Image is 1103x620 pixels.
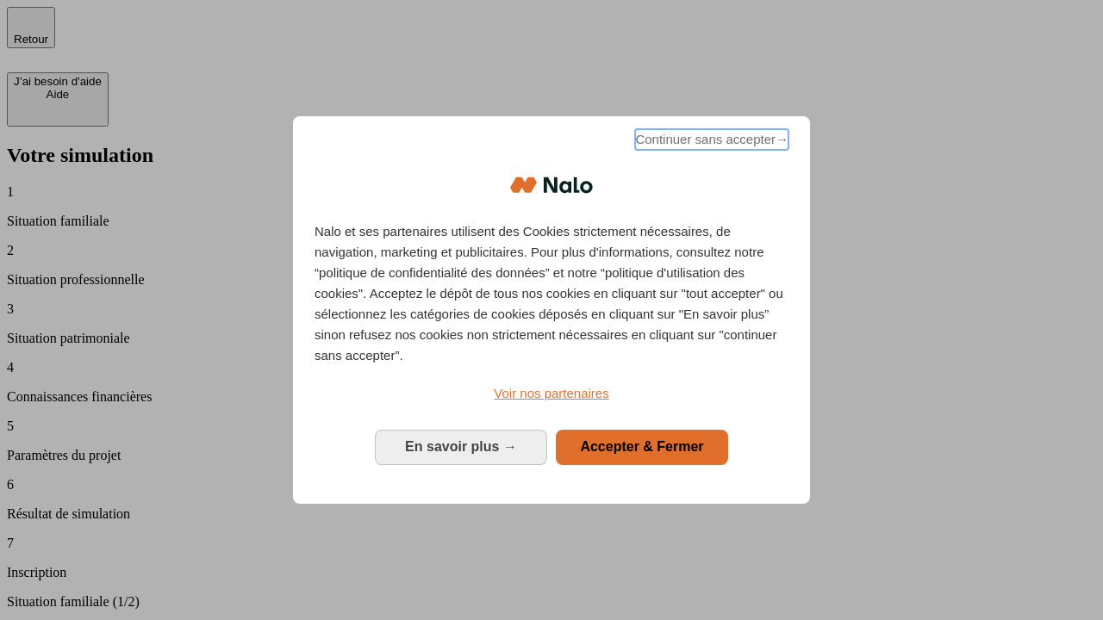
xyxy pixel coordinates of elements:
span: Continuer sans accepter→ [635,129,788,150]
div: Bienvenue chez Nalo Gestion du consentement [293,116,810,503]
a: Voir nos partenaires [315,383,788,404]
p: Nalo et ses partenaires utilisent des Cookies strictement nécessaires, de navigation, marketing e... [315,221,788,366]
button: Accepter & Fermer: Accepter notre traitement des données et fermer [556,430,728,464]
span: Accepter & Fermer [580,439,703,454]
span: En savoir plus → [405,439,517,454]
img: Logo [510,159,593,211]
span: Voir nos partenaires [494,386,608,400]
button: En savoir plus: Configurer vos consentements [375,430,547,464]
